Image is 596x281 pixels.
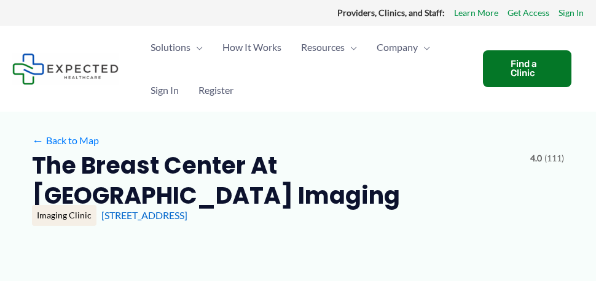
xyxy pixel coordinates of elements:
span: ← [32,134,44,146]
span: Register [198,69,233,112]
a: ←Back to Map [32,131,99,150]
a: Register [189,69,243,112]
a: ResourcesMenu Toggle [291,26,367,69]
img: Expected Healthcare Logo - side, dark font, small [12,53,119,85]
span: Solutions [151,26,190,69]
a: Sign In [559,5,584,21]
span: Company [377,26,418,69]
a: [STREET_ADDRESS] [101,209,187,221]
span: How It Works [222,26,281,69]
span: 4.0 [530,150,542,166]
strong: Providers, Clinics, and Staff: [337,7,445,18]
a: Get Access [508,5,549,21]
h2: The Breast Center at [GEOGRAPHIC_DATA] Imaging [32,150,520,211]
span: Menu Toggle [418,26,430,69]
span: Menu Toggle [190,26,203,69]
span: (111) [544,150,564,166]
a: How It Works [213,26,291,69]
a: SolutionsMenu Toggle [141,26,213,69]
a: CompanyMenu Toggle [367,26,440,69]
a: Find a Clinic [483,50,571,87]
span: Sign In [151,69,179,112]
nav: Primary Site Navigation [141,26,471,112]
a: Sign In [141,69,189,112]
span: Menu Toggle [345,26,357,69]
span: Resources [301,26,345,69]
div: Imaging Clinic [32,205,96,226]
a: Learn More [454,5,498,21]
